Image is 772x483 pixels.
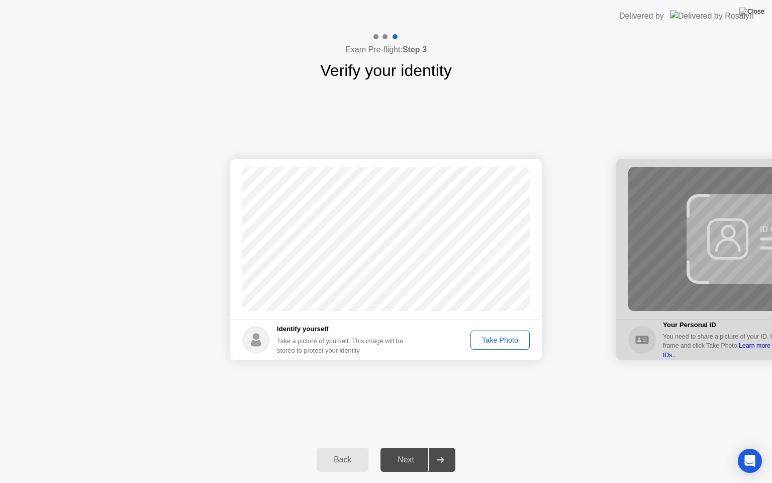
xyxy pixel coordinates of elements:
[619,10,664,22] div: Delivered by
[277,336,411,355] div: Take a picture of yourself. This image will be stored to protect your identity
[345,44,427,56] h4: Exam Pre-flight:
[320,58,451,83] h1: Verify your identity
[320,455,365,464] div: Back
[470,331,530,350] button: Take Photo
[317,448,368,472] button: Back
[380,448,455,472] button: Next
[474,336,526,344] div: Take Photo
[670,10,754,22] img: Delivered by Rosalyn
[739,8,764,16] img: Close
[738,449,762,473] div: Open Intercom Messenger
[403,45,427,54] b: Step 3
[383,455,428,464] div: Next
[277,324,411,334] h5: Identify yourself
